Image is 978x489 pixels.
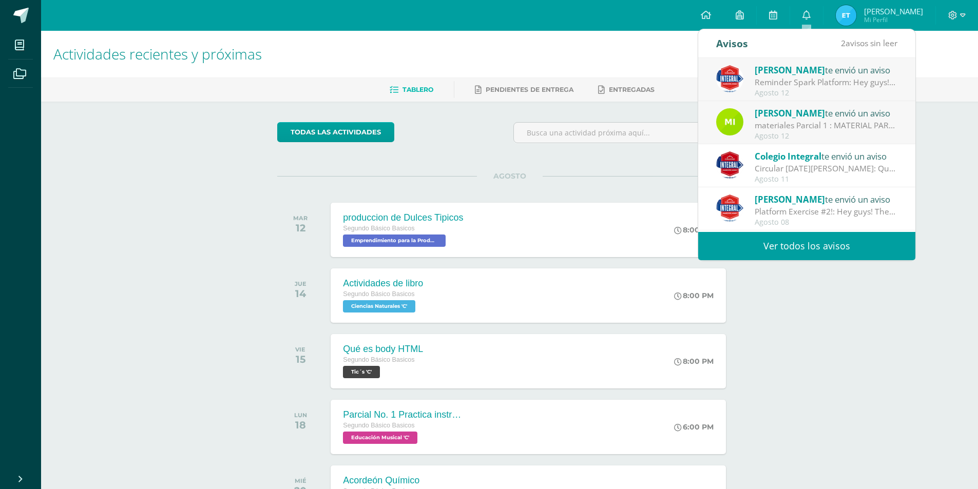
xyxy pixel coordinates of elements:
[343,234,446,247] span: Emprendimiento para la Productividad 'C'
[343,475,419,486] div: Acordeón Químico
[343,366,380,378] span: Tic´s 'C'
[294,419,307,431] div: 18
[716,151,743,179] img: 3d8ecf278a7f74c562a74fe44b321cd5.png
[755,76,897,88] div: Reminder Spark Platform: Hey guys! Just a little reminder that the ACTIVITY #2 is uploaded. Check...
[295,280,306,287] div: JUE
[343,344,423,355] div: Qué es body HTML
[343,278,423,289] div: Actividades de libro
[343,300,415,312] span: Ciencias Naturales 'C'
[295,353,305,365] div: 15
[864,15,923,24] span: Mi Perfil
[343,212,463,223] div: produccion de Dulces Tipicos
[836,5,856,26] img: 48c398fb785a2099634bf6fdb20721f2.png
[755,106,897,120] div: te envió un aviso
[674,357,714,366] div: 8:00 PM
[477,171,543,181] span: AGOSTO
[53,44,262,64] span: Actividades recientes y próximas
[294,477,306,484] div: MIÉ
[698,232,915,260] a: Ver todos los avisos
[343,432,417,444] span: Educación Musical 'C'
[674,422,714,432] div: 6:00 PM
[402,86,433,93] span: Tablero
[295,287,306,300] div: 14
[755,132,897,141] div: Agosto 12
[674,291,714,300] div: 8:00 PM
[716,29,748,57] div: Avisos
[755,89,897,97] div: Agosto 12
[755,206,897,218] div: Platform Exercise #2!: Hey guys! The exercise #2 on Spark Platform is uploaded, please check the ...
[343,225,414,232] span: Segundo Básico Basicos
[755,218,897,227] div: Agosto 08
[755,64,825,76] span: [PERSON_NAME]
[390,82,433,98] a: Tablero
[755,63,897,76] div: te envió un aviso
[755,175,897,184] div: Agosto 11
[293,214,308,222] div: MAR
[343,356,414,363] span: Segundo Básico Basicos
[755,120,897,131] div: materiales Parcial 1 : MATERIAL PARA PARCIAL 1 PRACTICO PROXIMA SEMANA ( 18 al 22) ORGANIZACIÓN D...
[343,422,414,429] span: Segundo Básico Basicos
[293,222,308,234] div: 12
[674,225,714,234] div: 8:00 PM
[755,163,897,174] div: Circular 11 de agosto 2025: Querida comunidad educativa, te trasladamos este PDF con la circular ...
[609,86,655,93] span: Entregadas
[755,192,897,206] div: te envió un aviso
[755,149,897,163] div: te envió un aviso
[716,65,743,92] img: 4b2af9ba8d3281b5d14c336a7270574c.png
[343,290,414,298] span: Segundo Básico Basicos
[841,37,897,49] span: avisos sin leer
[755,193,825,205] span: [PERSON_NAME]
[755,150,821,162] span: Colegio Integral
[841,37,846,49] span: 2
[486,86,573,93] span: Pendientes de entrega
[277,122,394,142] a: todas las Actividades
[475,82,573,98] a: Pendientes de entrega
[295,346,305,353] div: VIE
[716,108,743,135] img: 8f4af3fe6ec010f2c87a2f17fab5bf8c.png
[864,6,923,16] span: [PERSON_NAME]
[716,194,743,222] img: 4b2af9ba8d3281b5d14c336a7270574c.png
[514,123,741,143] input: Busca una actividad próxima aquí...
[343,409,466,420] div: Parcial No. 1 Practica instrumental dentro del salón de clases,
[755,107,825,119] span: [PERSON_NAME]
[598,82,655,98] a: Entregadas
[294,412,307,419] div: LUN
